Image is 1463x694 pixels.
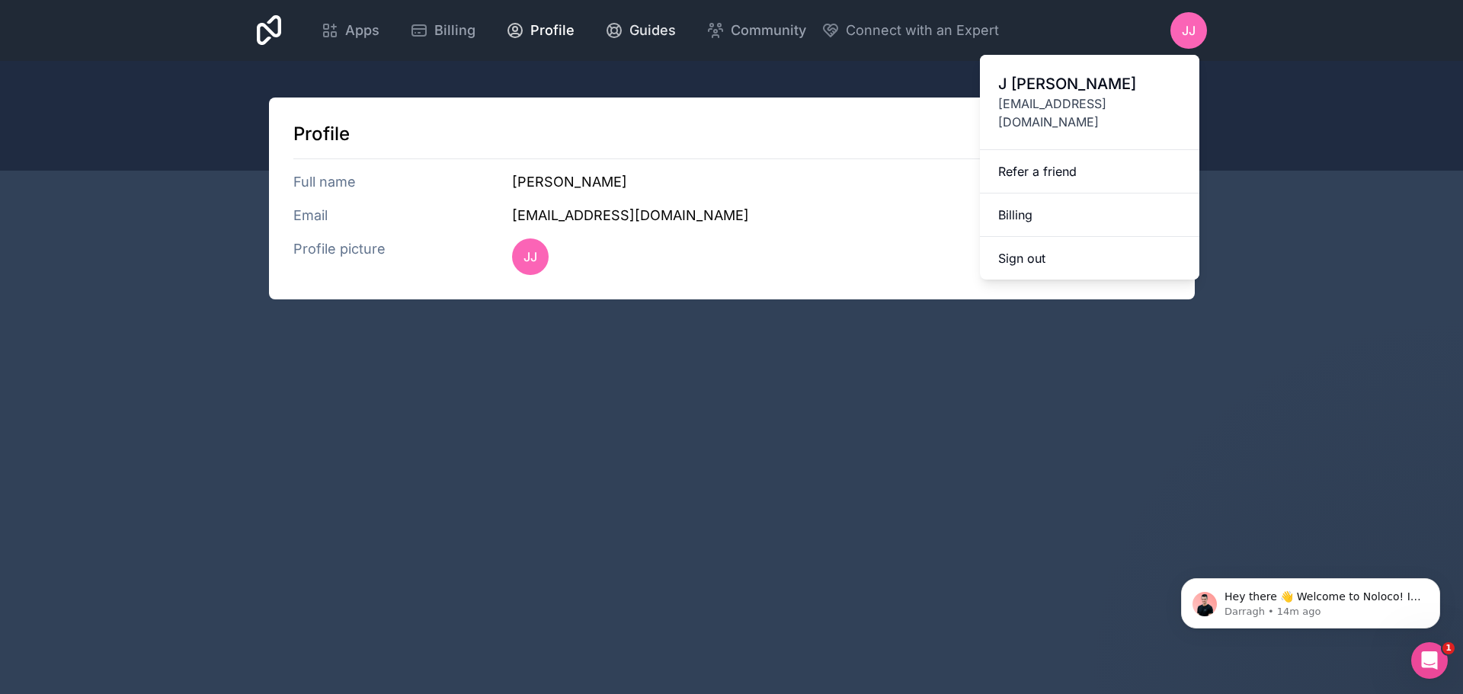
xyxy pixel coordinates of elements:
h3: Email [293,205,513,226]
span: Guides [629,20,676,41]
a: Billing [980,193,1199,237]
span: [EMAIL_ADDRESS][DOMAIN_NAME] [998,94,1181,131]
span: JJ [1182,21,1196,40]
a: Refer a friend [980,150,1199,193]
span: Connect with an Expert [846,20,999,41]
iframe: Intercom notifications message [1158,546,1463,653]
h3: Full name [293,171,513,193]
h3: Profile picture [293,238,513,275]
span: Apps [345,20,379,41]
button: Sign out [980,237,1199,280]
span: Billing [434,20,475,41]
span: Profile [530,20,575,41]
span: J [PERSON_NAME] [998,73,1181,94]
a: Apps [309,14,392,47]
a: Community [694,14,818,47]
span: JJ [523,248,537,266]
span: Community [731,20,806,41]
a: Profile [494,14,587,47]
h1: Profile [293,122,1170,146]
button: Connect with an Expert [821,20,999,41]
iframe: Intercom live chat [1411,642,1448,679]
h3: [EMAIL_ADDRESS][DOMAIN_NAME] [512,205,1170,226]
span: 1 [1442,642,1455,654]
h3: [PERSON_NAME] [512,171,1170,193]
a: Guides [593,14,688,47]
a: Billing [398,14,488,47]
